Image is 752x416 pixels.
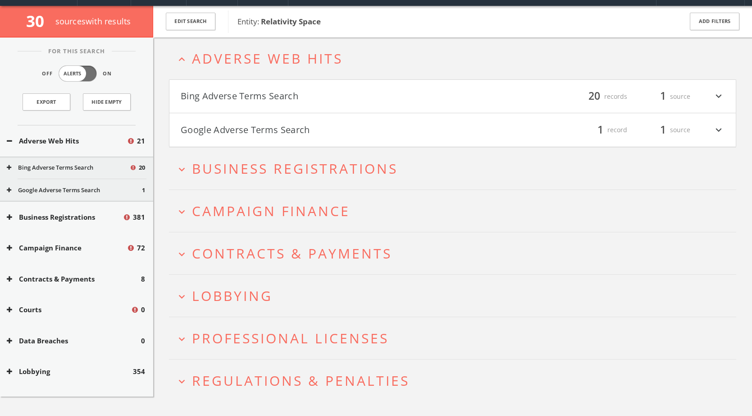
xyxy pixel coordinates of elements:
[7,212,123,222] button: Business Registrations
[176,206,188,218] i: expand_more
[133,212,145,222] span: 381
[141,305,145,315] span: 0
[133,366,145,377] span: 354
[192,244,392,263] span: Contracts & Payments
[192,49,343,68] span: Adverse Web Hits
[176,53,188,65] i: expand_less
[7,366,133,377] button: Lobbying
[176,331,736,346] button: expand_moreProfessional Licenses
[7,243,127,253] button: Campaign Finance
[83,93,131,111] button: Hide Empty
[237,16,321,27] span: Entity:
[7,274,141,284] button: Contracts & Payments
[176,203,736,218] button: expand_moreCampaign Finance
[141,274,145,284] span: 8
[192,329,389,347] span: Professional Licenses
[176,333,188,345] i: expand_more
[713,89,725,104] i: expand_more
[142,186,145,195] span: 1
[7,163,129,172] button: Bing Adverse Terms Search
[7,136,127,146] button: Adverse Web Hits
[176,51,736,66] button: expand_lessAdverse Web Hits
[192,287,273,305] span: Lobbying
[261,16,321,27] b: Relativity Space
[176,288,736,303] button: expand_moreLobbying
[176,291,188,303] i: expand_more
[181,89,453,104] button: Bing Adverse Terms Search
[26,10,52,32] span: 30
[166,13,215,30] button: Edit Search
[690,13,739,30] button: Add Filters
[593,122,607,138] span: 1
[176,163,188,176] i: expand_more
[103,70,112,78] span: On
[656,122,670,138] span: 1
[176,248,188,260] i: expand_more
[7,305,131,315] button: Courts
[181,122,453,138] button: Google Adverse Terms Search
[636,89,690,104] div: source
[141,336,145,346] span: 0
[23,93,70,111] a: Export
[573,89,627,104] div: records
[176,246,736,261] button: expand_moreContracts & Payments
[137,243,145,253] span: 72
[192,159,398,178] span: Business Registrations
[42,70,53,78] span: Off
[55,16,131,27] span: source s with results
[573,122,627,138] div: record
[636,122,690,138] div: source
[7,186,142,195] button: Google Adverse Terms Search
[41,47,112,56] span: For This Search
[7,336,141,346] button: Data Breaches
[713,122,725,138] i: expand_more
[139,163,145,172] span: 20
[192,202,350,220] span: Campaign Finance
[176,373,736,388] button: expand_moreRegulations & Penalties
[656,88,670,104] span: 1
[192,371,410,390] span: Regulations & Penalties
[584,88,604,104] span: 20
[137,136,145,146] span: 21
[176,375,188,388] i: expand_more
[176,161,736,176] button: expand_moreBusiness Registrations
